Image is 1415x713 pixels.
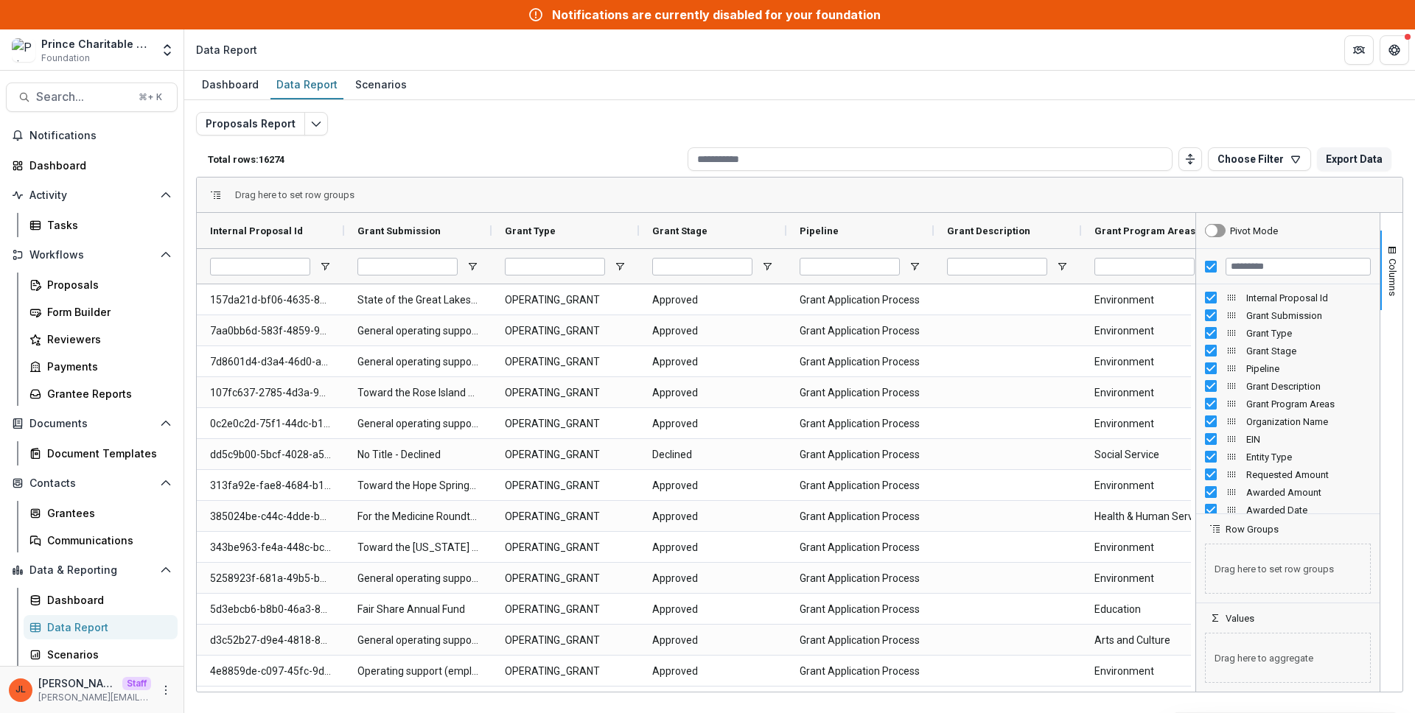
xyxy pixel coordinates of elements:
[357,409,478,439] span: General operating support
[614,261,626,273] button: Open Filter Menu
[800,409,920,439] span: Grant Application Process
[800,285,920,315] span: Grant Application Process
[157,35,178,65] button: Open entity switcher
[24,273,178,297] a: Proposals
[357,285,478,315] span: State of the Great Lakes Environment Project
[29,249,154,261] span: Workflows
[800,378,920,408] span: Grant Application Process
[29,158,166,173] div: Dashboard
[467,261,478,273] button: Open Filter Menu
[47,217,166,233] div: Tasks
[157,681,175,699] button: More
[47,592,166,608] div: Dashboard
[210,625,331,656] span: d3c52b27-d9e4-4818-84d2-f9b2a372fbf5
[1094,594,1215,625] span: Education
[800,258,900,275] input: Pipeline Filter Input
[47,304,166,320] div: Form Builder
[505,316,626,346] span: OPERATING_GRANT
[47,533,166,548] div: Communications
[24,213,178,237] a: Tasks
[1094,258,1195,275] input: Grant Program Areas Filter Input
[6,124,178,147] button: Notifications
[505,225,556,236] span: Grant Type
[1196,412,1380,430] div: Organization Name Column
[29,477,154,490] span: Contacts
[909,261,920,273] button: Open Filter Menu
[1196,306,1380,324] div: Grant Submission Column
[800,533,920,563] span: Grant Application Process
[800,225,839,236] span: Pipeline
[210,440,331,470] span: dd5c9b00-5bcf-4028-a578-2209aef54339
[800,316,920,346] span: Grant Application Process
[196,71,265,99] a: Dashboard
[1387,259,1398,296] span: Columns
[357,316,478,346] span: General operating support
[24,642,178,667] a: Scenarios
[800,594,920,625] span: Grant Application Process
[1246,452,1371,463] span: Entity Type
[210,285,331,315] span: 157da21d-bf06-4635-8472-da9afaa1d665
[210,225,303,236] span: Internal Proposal Id
[15,685,26,695] div: Jeanne Locker
[210,378,331,408] span: 107fc637-2785-4d3a-9604-b8db0209b43a
[1094,409,1215,439] span: Environment
[1094,378,1215,408] span: Environment
[1196,324,1380,342] div: Grant Type Column
[122,677,151,690] p: Staff
[270,71,343,99] a: Data Report
[1246,328,1371,339] span: Grant Type
[12,38,35,62] img: Prince Charitable Trusts
[6,183,178,207] button: Open Activity
[136,89,165,105] div: ⌘ + K
[1246,416,1371,427] span: Organization Name
[1196,535,1380,603] div: Row Groups
[29,564,154,577] span: Data & Reporting
[505,656,626,686] span: OPERATING_GRANT
[1094,533,1215,563] span: Environment
[505,533,626,563] span: OPERATING_GRANT
[652,471,773,501] span: Approved
[800,502,920,532] span: Grant Application Process
[6,558,178,582] button: Open Data & Reporting
[1246,469,1371,480] span: Requested Amount
[652,594,773,625] span: Approved
[357,563,478,594] span: General operating support
[196,112,305,136] button: Proposals Report
[652,378,773,408] span: Approved
[47,359,166,374] div: Payments
[1246,398,1371,410] span: Grant Program Areas
[6,412,178,435] button: Open Documents
[652,656,773,686] span: Approved
[210,258,310,275] input: Internal Proposal Id Filter Input
[24,327,178,351] a: Reviewers
[6,82,178,112] button: Search...
[505,471,626,501] span: OPERATING_GRANT
[1094,316,1215,346] span: Environment
[652,316,773,346] span: Approved
[652,225,707,236] span: Grant Stage
[1196,289,1380,306] div: Internal Proposal Id Column
[1246,310,1371,321] span: Grant Submission
[505,594,626,625] span: OPERATING_GRANT
[47,505,166,521] div: Grantees
[357,502,478,532] span: For the Medicine Roundtables
[1380,35,1409,65] button: Get Help
[357,440,478,470] span: No Title - Declined
[505,502,626,532] span: OPERATING_GRANT
[29,130,172,142] span: Notifications
[505,258,605,275] input: Grant Type Filter Input
[505,440,626,470] span: OPERATING_GRANT
[47,446,166,461] div: Document Templates
[800,440,920,470] span: Grant Application Process
[1226,613,1254,624] span: Values
[1094,440,1215,470] span: Social Service
[652,625,773,656] span: Approved
[357,225,441,236] span: Grant Submission
[24,528,178,552] a: Communications
[38,691,151,704] p: [PERSON_NAME][EMAIL_ADDRESS][DOMAIN_NAME]
[947,258,1047,275] input: Grant Description Filter Input
[1094,502,1215,532] span: Health & Human Services
[357,594,478,625] span: Fair Share Annual Fund
[1094,285,1215,315] span: Environment
[800,563,920,594] span: Grant Application Process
